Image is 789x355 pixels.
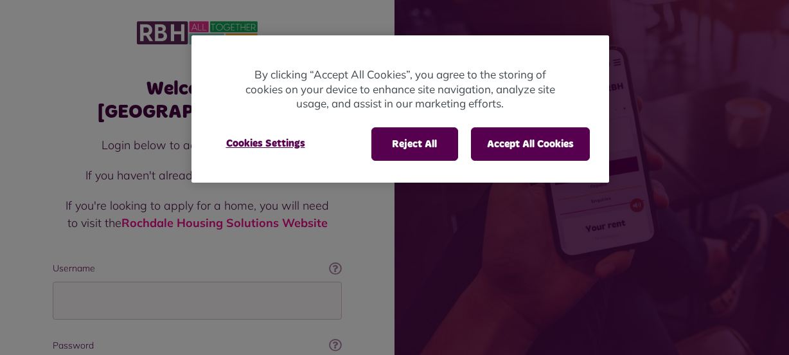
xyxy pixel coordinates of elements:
div: Cookie banner [191,35,609,183]
button: Cookies Settings [211,127,321,159]
p: By clicking “Accept All Cookies”, you agree to the storing of cookies on your device to enhance s... [243,68,558,111]
button: Accept All Cookies [471,127,590,161]
div: Privacy [191,35,609,183]
button: Reject All [371,127,458,161]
